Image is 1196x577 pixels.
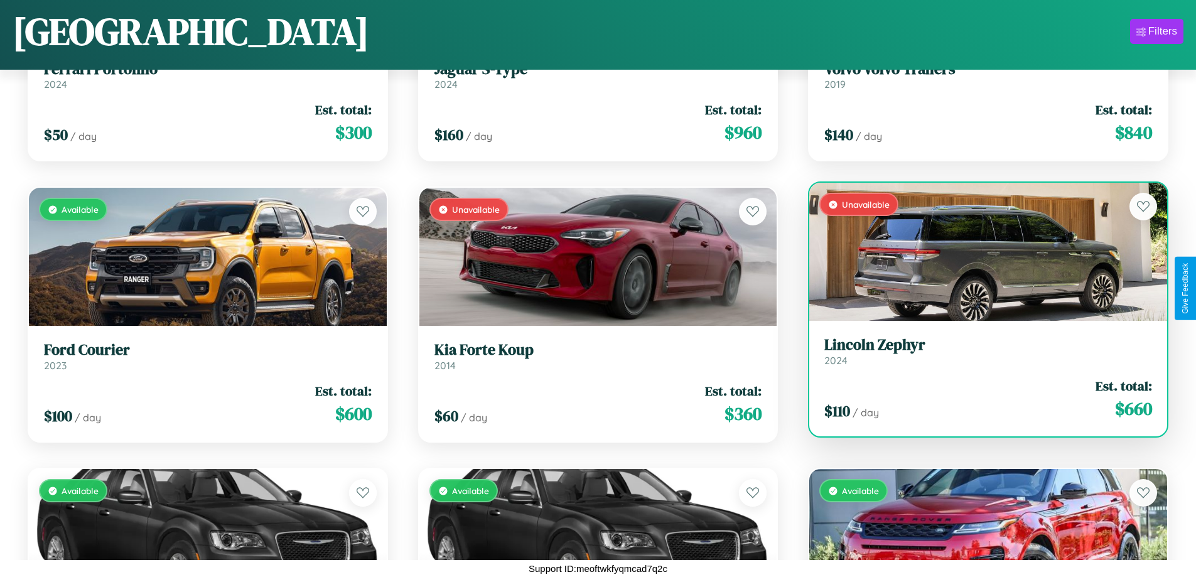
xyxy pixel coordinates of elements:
[434,60,762,91] a: Jaguar S-Type2024
[434,78,458,90] span: 2024
[44,60,372,91] a: Ferrari Portofino2024
[434,341,762,372] a: Kia Forte Koup2014
[842,485,879,496] span: Available
[824,78,846,90] span: 2019
[434,60,762,78] h3: Jaguar S-Type
[856,130,882,143] span: / day
[335,120,372,145] span: $ 300
[824,336,1152,354] h3: Lincoln Zephyr
[44,406,72,426] span: $ 100
[1148,25,1177,38] div: Filters
[62,485,99,496] span: Available
[315,382,372,400] span: Est. total:
[62,204,99,215] span: Available
[705,382,762,400] span: Est. total:
[452,485,489,496] span: Available
[842,199,890,210] span: Unavailable
[824,354,848,367] span: 2024
[70,130,97,143] span: / day
[44,359,67,372] span: 2023
[44,124,68,145] span: $ 50
[725,401,762,426] span: $ 360
[824,336,1152,367] a: Lincoln Zephyr2024
[705,100,762,119] span: Est. total:
[1096,100,1152,119] span: Est. total:
[1115,396,1152,421] span: $ 660
[434,359,456,372] span: 2014
[725,120,762,145] span: $ 960
[315,100,372,119] span: Est. total:
[1115,120,1152,145] span: $ 840
[44,341,372,372] a: Ford Courier2023
[824,401,850,421] span: $ 110
[434,341,762,359] h3: Kia Forte Koup
[824,124,853,145] span: $ 140
[529,560,667,577] p: Support ID: meoftwkfyqmcad7q2c
[44,341,372,359] h3: Ford Courier
[75,411,101,424] span: / day
[853,406,879,419] span: / day
[1181,263,1190,314] div: Give Feedback
[824,60,1152,91] a: Volvo Volvo Trailers2019
[44,60,372,78] h3: Ferrari Portofino
[824,60,1152,78] h3: Volvo Volvo Trailers
[13,6,369,57] h1: [GEOGRAPHIC_DATA]
[335,401,372,426] span: $ 600
[44,78,67,90] span: 2024
[1130,19,1183,44] button: Filters
[434,406,458,426] span: $ 60
[461,411,487,424] span: / day
[434,124,463,145] span: $ 160
[1096,377,1152,395] span: Est. total:
[452,204,500,215] span: Unavailable
[466,130,492,143] span: / day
